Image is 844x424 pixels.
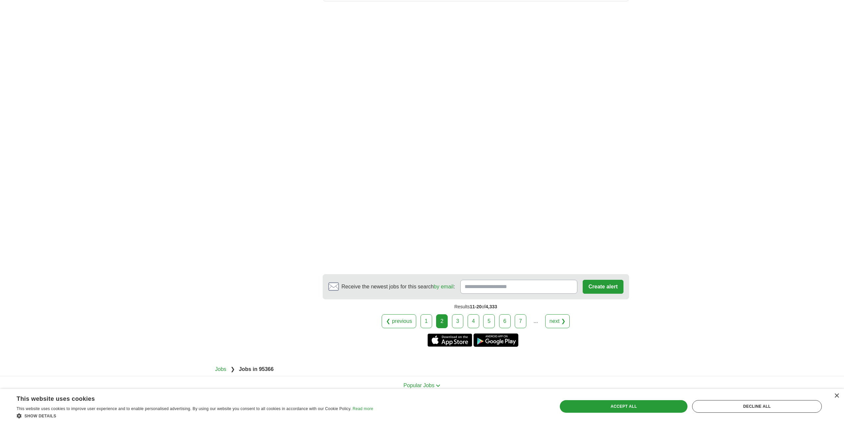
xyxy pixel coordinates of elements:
iframe: Ads by Google [323,7,629,269]
span: Receive the newest jobs for this search : [342,283,455,291]
span: Show details [25,414,56,418]
strong: Jobs in 95366 [239,366,274,372]
a: Read more, opens a new window [353,406,373,411]
span: Popular Jobs [404,383,434,388]
a: 5 [483,314,495,328]
a: Get the iPhone app [427,333,472,347]
span: This website uses cookies to improve user experience and to enable personalised advertising. By u... [17,406,352,411]
div: Close [834,394,839,398]
a: 4 [468,314,479,328]
img: toggle icon [436,384,440,387]
div: Decline all [692,400,822,413]
div: This website uses cookies [17,393,357,403]
a: Get the Android app [474,333,518,347]
span: 11-20 [470,304,482,309]
span: 4,333 [486,304,497,309]
div: Accept all [560,400,687,413]
div: 2 [436,314,448,328]
button: Create alert [583,280,623,294]
a: ❮ previous [382,314,416,328]
a: 3 [452,314,464,328]
a: by email [434,284,454,289]
span: ❯ [230,366,235,372]
a: 6 [499,314,511,328]
div: Results of [323,299,629,314]
a: next ❯ [545,314,570,328]
a: 1 [421,314,432,328]
div: ... [529,315,542,328]
a: Jobs [215,366,227,372]
a: 7 [515,314,526,328]
div: Show details [17,412,373,419]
